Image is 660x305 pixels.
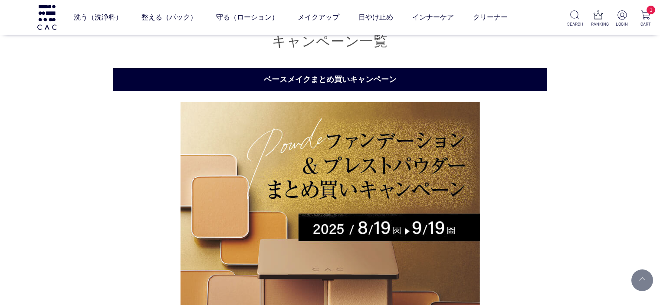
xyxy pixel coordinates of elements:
p: CART [638,21,653,27]
p: SEARCH [567,21,582,27]
a: インナーケア [412,5,454,30]
a: クリーナー [473,5,508,30]
img: logo [36,5,58,30]
p: LOGIN [614,21,630,27]
p: RANKING [591,21,606,27]
a: RANKING [591,10,606,27]
span: 1 [647,6,655,14]
a: LOGIN [614,10,630,27]
a: SEARCH [567,10,582,27]
a: 1 CART [638,10,653,27]
a: 洗う（洗浄料） [74,5,122,30]
a: 日やけ止め [358,5,393,30]
a: メイクアップ [298,5,339,30]
h2: ベースメイクまとめ買いキャンペーン [113,68,547,91]
a: 整える（パック） [141,5,197,30]
a: 守る（ローション） [216,5,279,30]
